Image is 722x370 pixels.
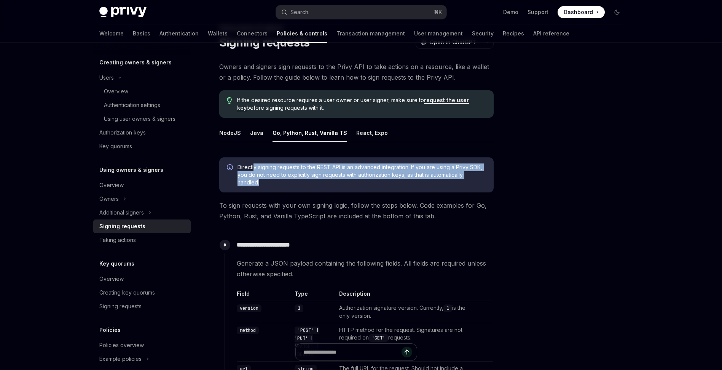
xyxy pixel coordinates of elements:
[93,338,191,352] a: Policies overview
[93,219,191,233] a: Signing requests
[250,124,263,142] button: Java
[237,304,261,312] code: version
[336,24,405,43] a: Transaction management
[472,24,494,43] a: Security
[93,300,191,313] a: Signing requests
[356,124,388,142] button: React, Expo
[99,259,134,268] h5: Key quorums
[99,274,124,284] div: Overview
[99,142,132,151] div: Key quorums
[227,164,234,172] svg: Info
[295,304,303,312] code: 1
[99,302,142,311] div: Signing requests
[219,124,241,142] button: NodeJS
[237,290,292,301] th: Field
[528,8,548,16] a: Support
[104,114,175,123] div: Using user owners & signers
[402,347,412,357] button: Send message
[558,6,605,18] a: Dashboard
[93,272,191,286] a: Overview
[434,9,442,15] span: ⌘ K
[443,304,452,312] code: 1
[227,97,232,104] svg: Tip
[237,327,259,334] code: method
[99,165,163,175] h5: Using owners & signers
[133,24,150,43] a: Basics
[93,233,191,247] a: Taking actions
[290,8,312,17] div: Search...
[336,301,478,323] td: Authorization signature version. Currently, is the only version.
[99,222,145,231] div: Signing requests
[503,24,524,43] a: Recipes
[99,354,142,364] div: Example policies
[237,163,486,186] span: Directly signing requests to the REST API is an advanced integration. If you are using a Privy SD...
[208,24,228,43] a: Wallets
[237,258,493,279] span: Generate a JSON payload containing the following fields. All fields are required unless otherwise...
[99,73,114,82] div: Users
[219,200,494,221] span: To sign requests with your own signing logic, follow the steps below. Code examples for Go, Pytho...
[369,334,388,342] code: 'GET'
[93,286,191,300] a: Creating key quorums
[99,341,144,350] div: Policies overview
[277,24,327,43] a: Policies & controls
[276,5,446,19] button: Search...⌘K
[93,112,191,126] a: Using user owners & signers
[99,7,147,18] img: dark logo
[104,87,128,96] div: Overview
[99,181,124,190] div: Overview
[93,126,191,139] a: Authorization keys
[237,96,486,112] span: If the desired resource requires a user owner or user signer, make sure to before signing request...
[336,323,478,362] td: HTTP method for the request. Signatures are not required on requests.
[336,290,478,301] th: Description
[93,85,191,98] a: Overview
[99,288,155,297] div: Creating key quorums
[273,124,347,142] button: Go, Python, Rust, Vanilla TS
[99,325,121,335] h5: Policies
[104,101,160,110] div: Authentication settings
[564,8,593,16] span: Dashboard
[533,24,569,43] a: API reference
[99,208,144,217] div: Additional signers
[295,327,319,358] code: 'POST' | 'PUT' | 'PATCH' | 'DELETE'
[503,8,518,16] a: Demo
[99,194,119,203] div: Owners
[99,24,124,43] a: Welcome
[237,24,268,43] a: Connectors
[159,24,199,43] a: Authentication
[93,178,191,192] a: Overview
[219,61,494,83] span: Owners and signers sign requests to the Privy API to take actions on a resource, like a wallet or...
[611,6,623,18] button: Toggle dark mode
[93,139,191,153] a: Key quorums
[414,24,463,43] a: User management
[99,58,172,67] h5: Creating owners & signers
[99,128,146,137] div: Authorization keys
[93,98,191,112] a: Authentication settings
[292,290,336,301] th: Type
[99,235,136,245] div: Taking actions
